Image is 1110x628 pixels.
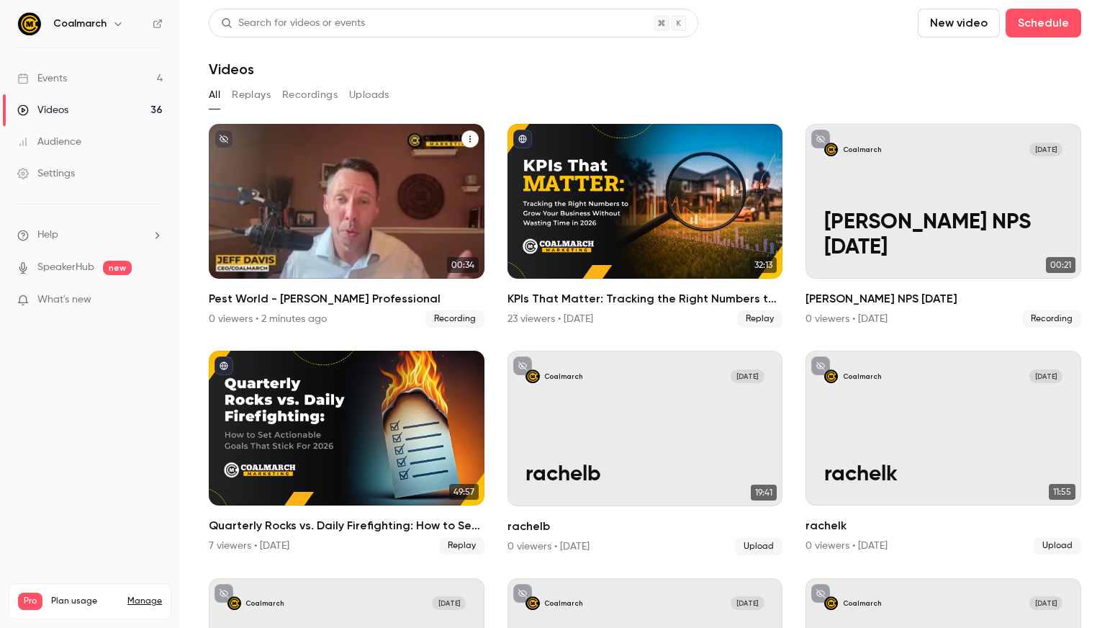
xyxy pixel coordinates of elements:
span: [DATE] [731,596,764,610]
span: [DATE] [1029,596,1063,610]
img: Growth with Jeff | Episode 1 [227,596,241,610]
li: Jeff NPS 9.24.25 [806,124,1081,328]
button: unpublished [811,584,830,603]
button: unpublished [811,356,830,375]
span: Recording [1022,310,1081,328]
div: Audience [17,135,81,149]
span: Help [37,228,58,243]
img: rachelk [824,369,838,383]
div: 23 viewers • [DATE] [507,312,593,326]
a: rachelkCoalmarch[DATE]rachelk11:55rachelk0 viewers • [DATE]Upload [806,351,1081,555]
div: 0 viewers • [DATE] [806,312,888,326]
button: Schedule [1006,9,1081,37]
span: [DATE] [731,369,764,383]
button: unpublished [513,584,532,603]
li: Quarterly Rocks vs. Daily Firefighting: How to Set Actionable Goals That Stick For 2026 [209,351,484,555]
img: rachelb [525,369,539,383]
a: 00:34Pest World - [PERSON_NAME] Professional0 viewers • 2 minutes agoRecording [209,124,484,328]
span: 32:13 [750,257,777,273]
button: unpublished [215,584,233,603]
div: Settings [17,166,75,181]
h2: Pest World - [PERSON_NAME] Professional [209,290,484,308]
a: Manage [127,596,162,607]
img: Jeff NPS 9.24.25 [824,143,838,156]
p: [PERSON_NAME] NPS [DATE] [824,210,1062,260]
button: All [209,84,220,107]
span: [DATE] [1029,143,1063,156]
img: Mark's Intro [824,596,838,610]
h2: KPIs That Matter: Tracking the Right Numbers to Grow Your Business Without Wasting Time in [DATE] [507,290,783,308]
img: Coalmarch [18,12,41,35]
button: Uploads [349,84,389,107]
span: Replay [439,537,484,555]
div: Videos [17,103,68,117]
div: 7 viewers • [DATE] [209,539,289,553]
p: Coalmarch [843,145,881,154]
span: Upload [1034,537,1081,555]
p: Coalmarch [245,598,284,608]
div: Events [17,71,67,86]
li: rachelb [507,351,783,555]
li: help-dropdown-opener [17,228,163,243]
p: Coalmarch [843,598,881,608]
a: rachelbCoalmarch[DATE]rachelb19:41rachelb0 viewers • [DATE]Upload [507,351,783,555]
button: unpublished [513,356,532,375]
span: Upload [735,538,782,555]
span: Pro [18,593,42,610]
p: rachelb [525,462,764,488]
p: Coalmarch [544,598,582,608]
p: rachelk [824,462,1062,488]
span: 19:41 [751,485,777,501]
h2: Quarterly Rocks vs. Daily Firefighting: How to Set Actionable Goals That Stick For 2026 [209,517,484,534]
h6: Coalmarch [53,17,107,31]
li: Pest World - Jeff Professional [209,124,484,328]
span: What's new [37,292,91,308]
a: 32:13KPIs That Matter: Tracking the Right Numbers to Grow Your Business Without Wasting Time in [... [507,124,783,328]
span: [DATE] [1029,369,1063,383]
h2: rachelk [806,517,1081,534]
div: 0 viewers • 2 minutes ago [209,312,327,326]
button: New video [918,9,1000,37]
button: published [513,130,532,148]
section: Videos [209,9,1081,619]
li: KPIs That Matter: Tracking the Right Numbers to Grow Your Business Without Wasting Time in 2026 [507,124,783,328]
button: unpublished [811,130,830,148]
a: Jeff NPS 9.24.25Coalmarch[DATE][PERSON_NAME] NPS [DATE]00:21[PERSON_NAME] NPS [DATE]0 viewers • [... [806,124,1081,328]
span: Replay [737,310,782,328]
button: Recordings [282,84,338,107]
a: SpeakerHub [37,260,94,275]
div: 0 viewers • [DATE] [507,539,590,554]
p: Coalmarch [843,372,881,381]
span: Plan usage [51,596,119,607]
li: rachelk [806,351,1081,555]
span: new [103,261,132,275]
span: 00:21 [1046,257,1075,273]
h1: Videos [209,60,254,78]
div: 0 viewers • [DATE] [806,539,888,553]
p: Coalmarch [544,372,582,381]
span: Recording [425,310,484,328]
img: Creating a Marketing Budget_ Budgeting Tips & Tricks to Achieve Your Business Goals [525,596,539,610]
div: Search for videos or events [221,16,365,31]
a: 49:57Quarterly Rocks vs. Daily Firefighting: How to Set Actionable Goals That Stick For 20267 vie... [209,351,484,555]
button: unpublished [215,130,233,148]
span: [DATE] [432,596,466,610]
button: published [215,356,233,375]
h2: rachelb [507,518,783,535]
span: 00:34 [447,257,479,273]
button: Replays [232,84,271,107]
span: 11:55 [1049,484,1075,500]
h2: [PERSON_NAME] NPS [DATE] [806,290,1081,308]
span: 49:57 [449,484,479,500]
